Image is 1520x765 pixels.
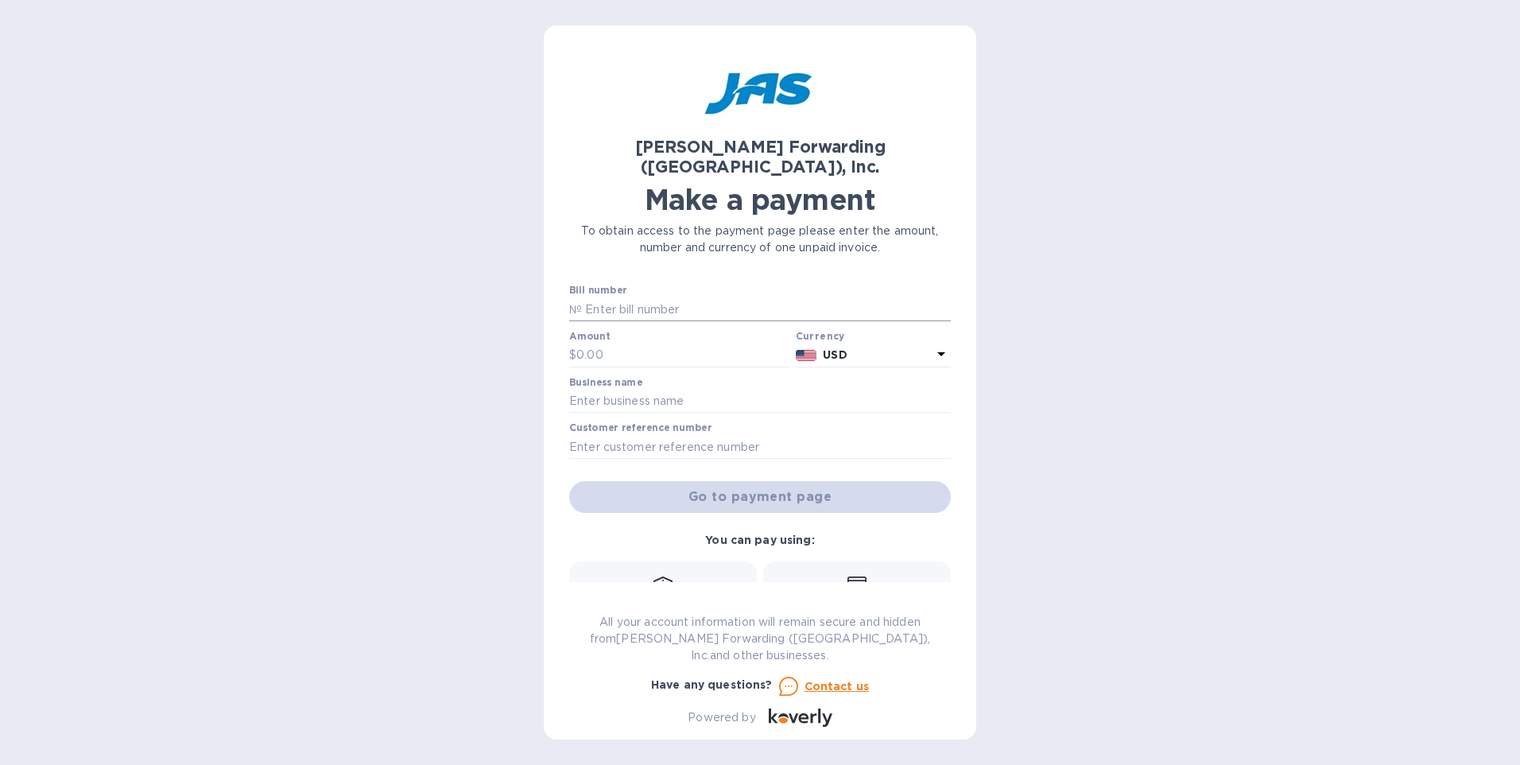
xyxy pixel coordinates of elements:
label: Amount [569,332,610,341]
b: Have any questions? [651,678,773,691]
input: 0.00 [576,344,789,367]
p: $ [569,347,576,363]
p: To obtain access to the payment page please enter the amount, number and currency of one unpaid i... [569,223,951,256]
input: Enter bill number [582,297,951,321]
b: [PERSON_NAME] Forwarding ([GEOGRAPHIC_DATA]), Inc. [635,137,886,177]
p: Powered by [688,709,755,726]
b: You can pay using: [705,534,814,546]
p: № [569,301,582,318]
u: Contact us [805,680,870,693]
input: Enter business name [569,390,951,414]
p: All your account information will remain secure and hidden from [PERSON_NAME] Forwarding ([GEOGRA... [569,614,951,664]
img: USD [796,350,817,361]
b: USD [823,348,847,361]
h1: Make a payment [569,183,951,216]
input: Enter customer reference number [569,435,951,459]
label: Bill number [569,286,626,296]
label: Business name [569,378,642,387]
label: Customer reference number [569,424,712,433]
b: Currency [796,330,845,342]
